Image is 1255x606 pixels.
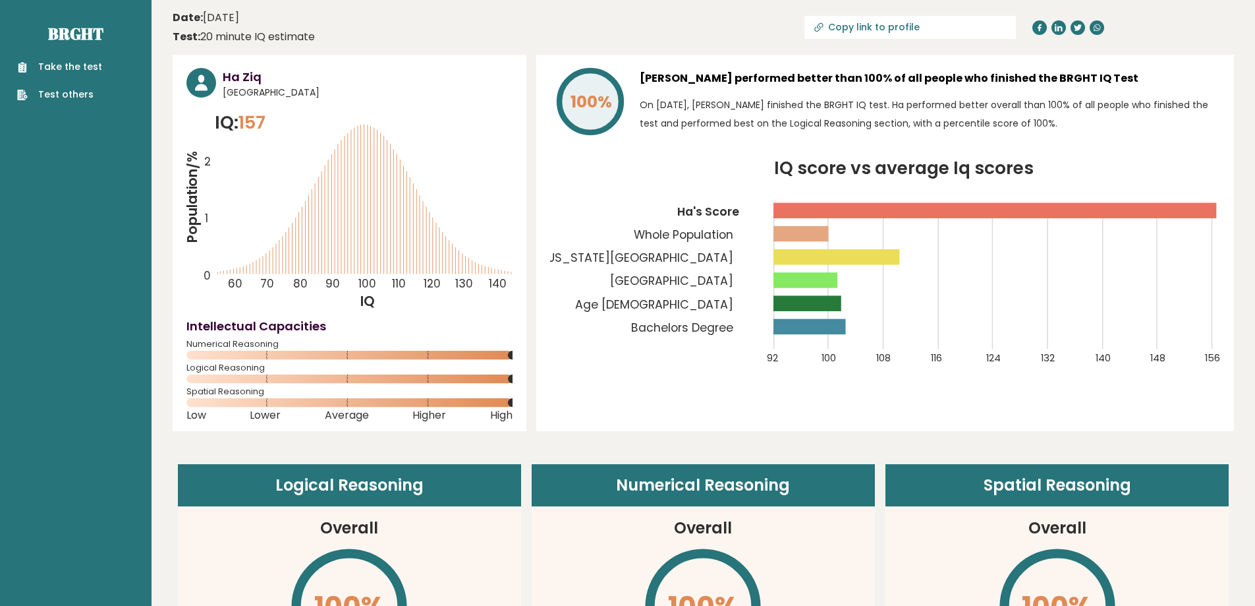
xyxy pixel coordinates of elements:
[575,297,733,313] tspan: Age [DEMOGRAPHIC_DATA]
[1150,351,1165,365] tspan: 148
[183,151,202,243] tspan: Population/%
[223,68,513,86] h3: Ha Ziq
[325,413,369,418] span: Average
[424,276,441,291] tspan: 120
[631,320,733,336] tspan: Bachelors Degree
[17,60,102,74] a: Take the test
[876,351,891,365] tspan: 108
[412,413,446,418] span: Higher
[674,516,732,540] h3: Overall
[774,156,1034,180] tspan: IQ score vs average Iq scores
[325,276,340,291] tspan: 90
[260,276,274,291] tspan: 70
[186,413,206,418] span: Low
[1028,516,1086,540] h3: Overall
[392,276,406,291] tspan: 110
[885,464,1229,506] header: Spatial Reasoning
[610,273,733,289] tspan: [GEOGRAPHIC_DATA]
[634,227,733,243] tspan: Whole Population
[677,204,739,220] tspan: Ha's Score
[320,516,378,540] h3: Overall
[186,365,513,371] span: Logical Reasoning
[543,250,733,266] tspan: [US_STATE][GEOGRAPHIC_DATA]
[228,276,242,291] tspan: 60
[186,389,513,394] span: Spatial Reasoning
[204,268,211,284] tspan: 0
[931,351,942,365] tspan: 116
[1205,351,1220,365] tspan: 156
[173,29,200,44] b: Test:
[250,413,281,418] span: Lower
[358,276,376,291] tspan: 100
[361,292,376,311] tspan: IQ
[173,10,239,26] time: [DATE]
[186,342,513,347] span: Numerical Reasoning
[532,464,875,506] header: Numerical Reasoning
[490,413,513,418] span: High
[173,10,203,25] b: Date:
[293,276,308,291] tspan: 80
[205,210,208,226] tspan: 1
[640,68,1220,89] h3: [PERSON_NAME] performed better than 100% of all people who finished the BRGHT IQ Test
[571,90,612,113] tspan: 100%
[186,317,513,335] h4: Intellectual Capacities
[204,154,211,170] tspan: 2
[173,29,315,45] div: 20 minute IQ estimate
[238,110,265,135] span: 157
[223,86,513,100] span: [GEOGRAPHIC_DATA]
[178,464,521,506] header: Logical Reasoning
[48,23,103,44] a: Brght
[986,351,1001,365] tspan: 124
[17,88,102,102] a: Test others
[215,109,265,136] p: IQ:
[1096,351,1111,365] tspan: 140
[456,276,474,291] tspan: 130
[489,276,507,291] tspan: 140
[767,351,778,365] tspan: 92
[1041,351,1055,365] tspan: 132
[822,351,836,365] tspan: 100
[640,96,1220,133] p: On [DATE], [PERSON_NAME] finished the BRGHT IQ test. Ha performed better overall than 100% of all...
